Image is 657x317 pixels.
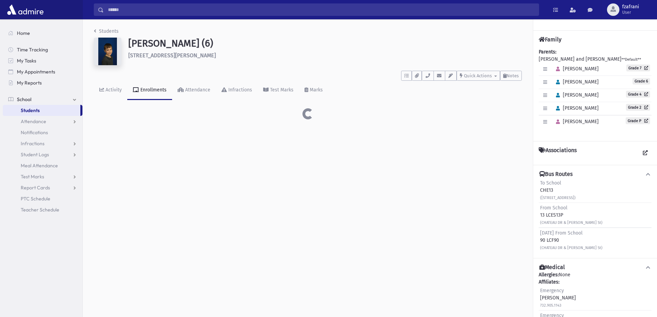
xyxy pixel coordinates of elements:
[539,49,556,55] b: Parents:
[540,180,561,186] span: To School
[21,118,46,125] span: Attendance
[539,279,559,285] b: Affiliates:
[172,81,216,100] a: Attendance
[457,71,500,81] button: Quick Actions
[622,4,639,10] span: fzafrani
[633,78,650,85] span: Grade 6
[540,229,603,251] div: 90 LCF90
[3,105,80,116] a: Students
[553,105,599,111] span: [PERSON_NAME]
[3,116,82,127] a: Attendance
[3,149,82,160] a: Student Logs
[507,73,519,78] span: Notes
[540,230,583,236] span: [DATE] From School
[3,94,82,105] a: School
[104,3,539,16] input: Search
[128,38,522,49] h1: [PERSON_NAME] (6)
[540,287,576,309] div: [PERSON_NAME]
[3,204,82,215] a: Teacher Schedule
[21,151,49,158] span: Student Logs
[540,288,564,294] span: Emergency
[17,47,48,53] span: Time Tracking
[540,303,561,308] small: 732.905.1143
[139,87,167,93] div: Enrollments
[308,87,323,93] div: Marks
[128,52,522,59] h6: [STREET_ADDRESS][PERSON_NAME]
[3,182,82,193] a: Report Cards
[539,171,651,178] button: Bus Routes
[3,66,82,77] a: My Appointments
[21,174,44,180] span: Test Marks
[539,171,573,178] h4: Bus Routes
[17,30,30,36] span: Home
[17,80,42,86] span: My Reports
[553,66,599,72] span: [PERSON_NAME]
[464,73,492,78] span: Quick Actions
[21,207,59,213] span: Teacher Schedule
[3,77,82,88] a: My Reports
[184,87,210,93] div: Attendance
[3,193,82,204] a: PTC Schedule
[540,220,603,225] small: (CHATEAU DR & [PERSON_NAME] St)
[21,129,48,136] span: Notifications
[500,71,522,81] button: Notes
[3,127,82,138] a: Notifications
[17,58,36,64] span: My Tasks
[539,272,559,278] b: Allergies:
[127,81,172,100] a: Enrollments
[21,107,40,113] span: Students
[3,28,82,39] a: Home
[94,28,119,38] nav: breadcrumb
[539,48,651,136] div: [PERSON_NAME] and [PERSON_NAME]
[3,171,82,182] a: Test Marks
[626,91,650,98] a: Grade 4
[21,140,44,147] span: Infractions
[258,81,299,100] a: Test Marks
[21,196,50,202] span: PTC Schedule
[540,196,576,200] small: ([STREET_ADDRESS])
[21,185,50,191] span: Report Cards
[639,147,651,159] a: View all Associations
[540,205,567,211] span: From School
[3,138,82,149] a: Infractions
[539,264,651,271] button: Medical
[540,246,603,250] small: (CHATEAU DR & [PERSON_NAME] St)
[17,69,55,75] span: My Appointments
[539,264,565,271] h4: Medical
[553,79,599,85] span: [PERSON_NAME]
[3,55,82,66] a: My Tasks
[553,92,599,98] span: [PERSON_NAME]
[94,28,119,34] a: Students
[17,96,31,102] span: School
[269,87,293,93] div: Test Marks
[626,104,650,111] a: Grade 2
[3,160,82,171] a: Meal Attendance
[540,204,603,226] div: 13 LCES13P
[299,81,328,100] a: Marks
[622,10,639,15] span: User
[539,36,561,43] h4: Family
[626,65,650,71] a: Grade 7
[104,87,122,93] div: Activity
[626,117,650,124] a: Grade P
[216,81,258,100] a: Infractions
[227,87,252,93] div: Infractions
[6,3,45,17] img: AdmirePro
[94,81,127,100] a: Activity
[3,44,82,55] a: Time Tracking
[540,179,576,201] div: CHE13
[539,147,577,159] h4: Associations
[553,119,599,125] span: [PERSON_NAME]
[21,162,58,169] span: Meal Attendance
